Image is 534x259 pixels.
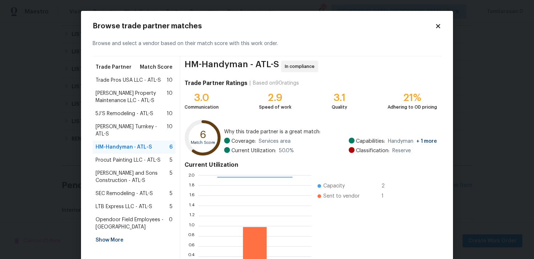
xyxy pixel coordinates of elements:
[189,183,195,187] text: 1.8
[96,216,169,231] span: Opendoor Field Employees - [GEOGRAPHIC_DATA]
[93,31,441,56] div: Browse and select a vendor based on their match score with this work order.
[200,130,206,140] text: 6
[188,244,195,248] text: 0.6
[96,123,167,138] span: [PERSON_NAME] Turnkey - ATL-S
[231,138,256,145] span: Coverage:
[96,90,167,104] span: [PERSON_NAME] Property Maintenance LLC - ATL-S
[167,123,173,138] span: 10
[96,143,152,151] span: HM-Handyman - ATL-S
[388,104,437,111] div: Adhering to OD pricing
[188,234,195,238] text: 0.8
[259,94,291,101] div: 2.9
[96,77,161,84] span: Trade Pros USA LLC - ATL-S
[93,23,435,30] h2: Browse trade partner matches
[224,128,437,135] span: Why this trade partner is a great match:
[332,94,347,101] div: 3.1
[185,104,219,111] div: Communication
[96,203,152,210] span: LTB Express LLC - ATL-S
[231,147,276,154] span: Current Utilization:
[188,173,195,177] text: 2.0
[93,234,175,247] div: Show More
[259,104,291,111] div: Speed of work
[189,203,195,208] text: 1.4
[96,110,153,117] span: 5J’S Remodeling - ATL-S
[279,147,294,154] span: 50.0 %
[167,110,173,117] span: 10
[381,193,393,200] span: 1
[285,63,317,70] span: In compliance
[381,182,393,190] span: 2
[388,138,437,145] span: Handyman
[169,216,173,231] span: 0
[96,190,153,197] span: SEC Remodeling - ATL-S
[96,64,132,71] span: Trade Partner
[170,170,173,184] span: 5
[388,94,437,101] div: 21%
[185,80,247,87] h4: Trade Partner Ratings
[167,77,173,84] span: 10
[416,139,437,144] span: + 1 more
[191,141,215,145] text: Match Score
[185,61,279,72] span: HM-Handyman - ATL-S
[96,157,161,164] span: Procut Painting LLC - ATL-S
[189,224,195,228] text: 1.0
[140,64,173,71] span: Match Score
[323,182,345,190] span: Capacity
[185,94,219,101] div: 3.0
[356,147,389,154] span: Classification:
[189,193,195,198] text: 1.6
[392,147,411,154] span: Reserve
[169,143,173,151] span: 6
[170,157,173,164] span: 5
[188,254,195,259] text: 0.4
[96,170,170,184] span: [PERSON_NAME] and Sons Construction - ATL-S
[185,161,437,169] h4: Current Utilization
[247,80,253,87] div: |
[189,214,195,218] text: 1.2
[170,203,173,210] span: 5
[323,193,360,200] span: Sent to vendor
[167,90,173,104] span: 10
[356,138,385,145] span: Capabilities:
[253,80,299,87] div: Based on 90 ratings
[170,190,173,197] span: 5
[332,104,347,111] div: Quality
[259,138,291,145] span: Services area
